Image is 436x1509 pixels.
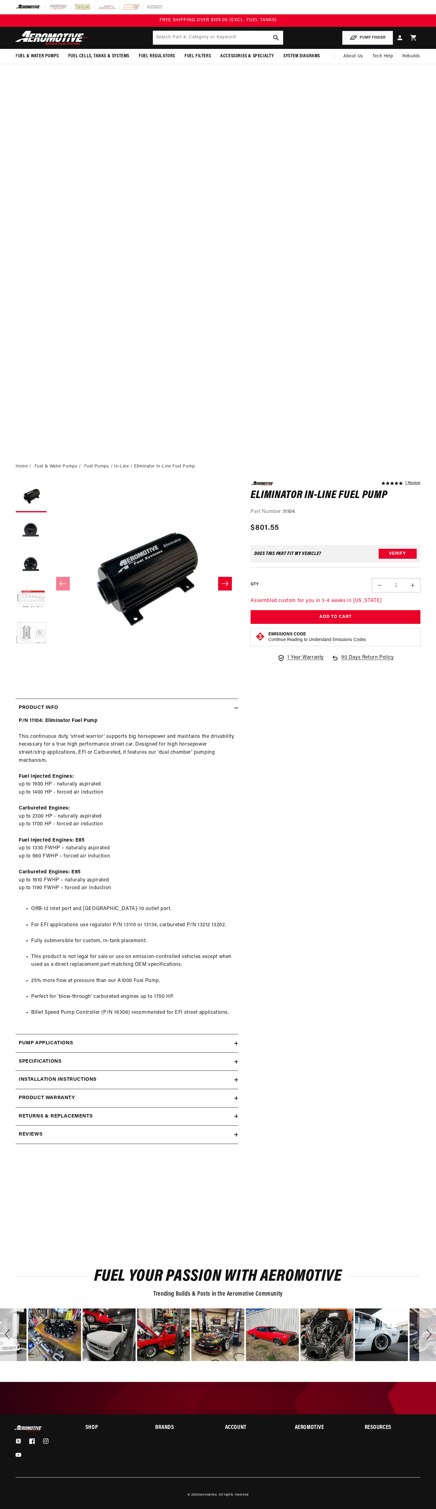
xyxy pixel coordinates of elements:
span: Rebuilds [402,53,420,60]
button: Load image 1 in gallery view [16,481,47,512]
a: Aeromotive [199,1493,217,1497]
button: Load image 3 in gallery view [16,550,47,581]
span: FREE SHIPPING OVER $109.00 (EXCL. FUEL TANKS) [160,18,277,22]
button: Load image 4 in gallery view [16,584,47,615]
div: image number 15 [300,1308,353,1361]
p: Assembled custom for you in 3-4 weeks in [US_STATE] [251,597,420,605]
input: Search by Part Number, Category or Keyword [153,31,283,45]
span: Fuel & Water Pumps [16,53,59,59]
div: image number 13 [191,1308,244,1361]
summary: Reviews [16,1126,238,1144]
h1: Eliminator In-Line Fuel Pump [251,491,420,501]
small: All rights reserved [219,1493,248,1497]
button: Add to Cart [251,610,420,624]
h2: Reviews [19,1131,42,1139]
div: Part Number: [251,508,420,516]
li: For EFI applications use regulator P/N 13110 or 13134, carbureted P/N 13212 13202. [31,921,235,929]
div: image number 16 [355,1308,408,1361]
media-gallery: Gallery Viewer [16,481,238,686]
h2: Specifications [19,1058,61,1066]
div: This continuous duty 'street warrior' supports big horsepower and maintains the drivability neces... [16,717,238,1025]
summary: Installation Instructions [16,1071,238,1089]
div: Photo from a Shopper [355,1308,408,1361]
span: Fuel Filters [184,53,211,59]
span: 90 Days Return Policy [341,654,394,668]
a: Fuel & Water Pumps [35,463,78,470]
button: Slide right [218,577,232,591]
div: image number 14 [246,1308,299,1361]
summary: Fuel & Water Pumps [11,49,64,64]
h2: Fuel Your Passion with Aeromotive [16,1269,420,1284]
summary: Resources [365,1425,420,1431]
a: 1 reviews [405,481,420,486]
div: Photo from a Shopper [137,1308,190,1361]
summary: Fuel Regulators [134,49,180,64]
strong: P/N 11104: Eliminator Fuel Pump [19,718,98,723]
summary: Account [225,1425,281,1431]
div: Photo from a Shopper [300,1308,353,1361]
summary: Specifications [16,1053,238,1071]
div: image number 12 [137,1308,190,1361]
summary: Fuel Filters [180,49,216,64]
a: Fuel Pumps [84,463,109,470]
strong: Carbureted Engines: [19,806,70,811]
nav: breadcrumbs [16,463,420,470]
a: Home [16,463,28,470]
strong: Carbureted Engines: E85 [19,870,81,875]
button: Load image 5 in gallery view [16,618,47,649]
a: 90 Days Return Policy [331,654,394,668]
div: image number 11 [83,1308,136,1361]
strong: 11104 [283,509,295,514]
div: Photo from a Shopper [28,1308,81,1361]
label: QTY [251,582,258,587]
span: Fuel Cells, Tanks & Systems [68,53,129,59]
small: © 2025 . [188,1493,218,1497]
h2: Installation Instructions [19,1076,97,1084]
img: Aeromotive [13,1425,45,1431]
strong: Fuel Injected Engines: [19,774,74,779]
li: In-Line [114,463,134,470]
a: About Us [339,49,368,64]
span: About Us [343,54,363,59]
summary: Accessories & Specialty [216,49,279,64]
img: Emissions code [255,632,265,642]
summary: Tech Help [368,49,398,64]
button: Verify [379,549,417,559]
summary: Shop [85,1425,141,1431]
strong: Emissions Code [268,632,306,637]
strong: Fuel Injected Engines: E85 [19,838,85,843]
span: $801.55 [251,522,279,534]
summary: Brands [155,1425,211,1431]
li: This product is not legal for sale or use on emission-controlled vehicles except when used as a d... [31,953,235,969]
summary: Aeromotive [295,1425,351,1431]
p: Continue Reading to Understand Emissions Codes [268,637,366,643]
button: PUMP FINDER [342,31,393,45]
summary: Fuel Cells, Tanks & Systems [64,49,134,64]
div: Photo from a Shopper [246,1308,299,1361]
img: Aeromotive [13,31,91,45]
h2: Pump Applications [19,1039,73,1047]
a: 1 Year Warranty [277,654,324,662]
div: Next [419,1308,436,1361]
h2: Returns & replacements [19,1113,93,1121]
summary: Pump Applications [16,1034,238,1052]
li: Billet Speed Pump Controller (P/N 16306) recommended for EFI street applications. [31,1009,235,1017]
span: Fuel Regulators [139,53,175,59]
div: image number 10 [28,1308,81,1361]
summary: Product warranty [16,1089,238,1107]
span: System Diagrams [283,53,320,59]
span: Tech Help [372,53,393,60]
h2: Product Info [19,704,58,712]
summary: Product Info [16,699,238,717]
li: Eliminator In-Line Fuel Pump [134,463,195,470]
summary: Returns & replacements [16,1108,238,1126]
span: Trending Builds & Posts in the Aeromotive Community [153,1291,283,1297]
li: ORB-12 inlet port and [GEOGRAPHIC_DATA]-10 outlet port. [31,905,235,913]
h2: Product warranty [19,1094,75,1102]
span: 1 Year Warranty [287,654,324,662]
div: Photo from a Shopper [83,1308,136,1361]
